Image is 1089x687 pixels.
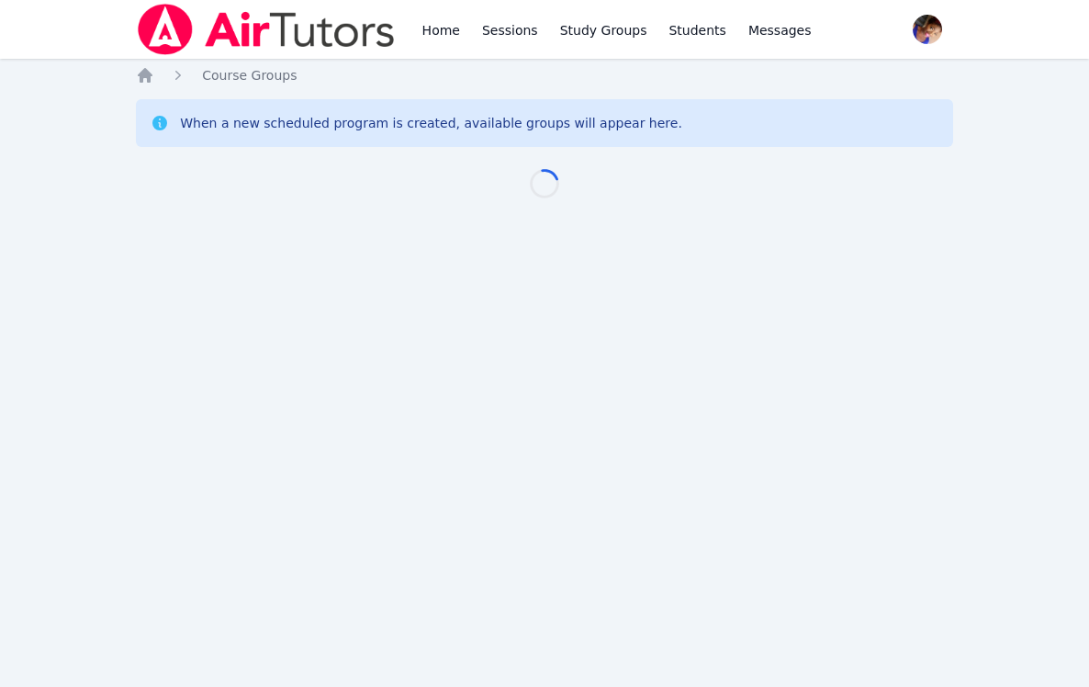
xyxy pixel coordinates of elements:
[748,21,812,39] span: Messages
[202,68,297,83] span: Course Groups
[136,66,953,84] nav: Breadcrumb
[180,114,682,132] div: When a new scheduled program is created, available groups will appear here.
[136,4,396,55] img: Air Tutors
[202,66,297,84] a: Course Groups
